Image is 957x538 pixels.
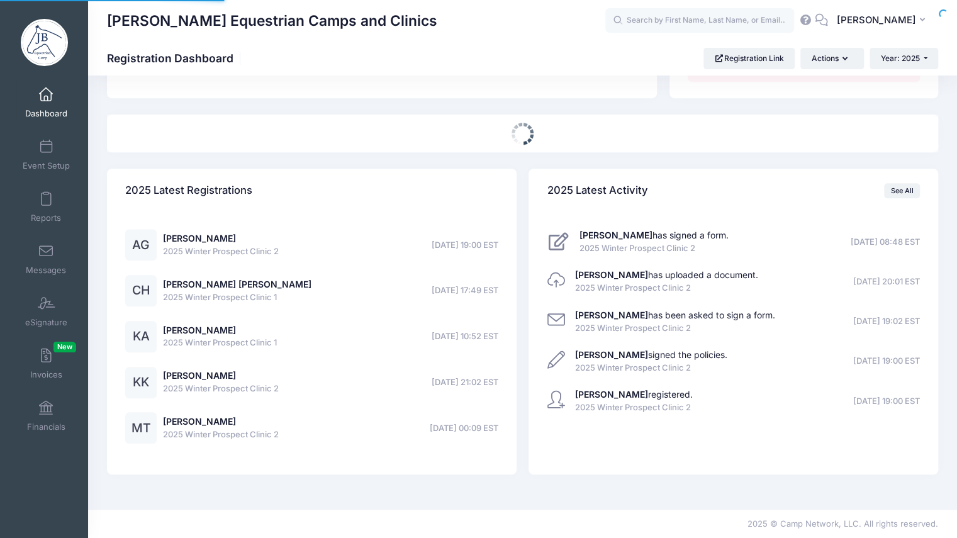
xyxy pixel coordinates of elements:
[125,332,157,342] a: KA
[16,185,76,229] a: Reports
[703,48,795,69] a: Registration Link
[125,378,157,388] a: KK
[21,19,68,66] img: Jessica Braswell Equestrian Camps and Clinics
[125,412,157,444] div: MT
[575,349,648,360] strong: [PERSON_NAME]
[163,325,236,335] a: [PERSON_NAME]
[881,53,920,63] span: Year: 2025
[575,389,693,400] a: [PERSON_NAME]registered.
[605,8,794,33] input: Search by First Name, Last Name, or Email...
[125,367,157,398] div: KK
[163,291,311,304] span: 2025 Winter Prospect Clinic 1
[125,423,157,434] a: MT
[125,286,157,296] a: CH
[26,265,66,276] span: Messages
[575,362,727,374] span: 2025 Winter Prospect Clinic 2
[836,13,915,27] span: [PERSON_NAME]
[25,317,67,328] span: eSignature
[53,342,76,352] span: New
[432,376,498,389] span: [DATE] 21:02 EST
[163,233,236,244] a: [PERSON_NAME]
[870,48,938,69] button: Year: 2025
[163,337,277,349] span: 2025 Winter Prospect Clinic 1
[125,229,157,261] div: AG
[125,275,157,306] div: CH
[16,394,76,438] a: Financials
[16,342,76,386] a: InvoicesNew
[579,230,652,240] strong: [PERSON_NAME]
[163,245,279,258] span: 2025 Winter Prospect Clinic 2
[575,310,648,320] strong: [PERSON_NAME]
[16,133,76,177] a: Event Setup
[16,237,76,281] a: Messages
[884,183,920,198] a: See All
[432,330,498,343] span: [DATE] 10:52 EST
[547,173,648,209] h4: 2025 Latest Activity
[163,383,279,395] span: 2025 Winter Prospect Clinic 2
[575,282,758,294] span: 2025 Winter Prospect Clinic 2
[851,236,920,249] span: [DATE] 08:48 EST
[163,429,279,441] span: 2025 Winter Prospect Clinic 2
[25,108,67,119] span: Dashboard
[853,395,920,408] span: [DATE] 19:00 EST
[575,389,648,400] strong: [PERSON_NAME]
[31,213,61,223] span: Reports
[163,416,236,427] a: [PERSON_NAME]
[853,315,920,328] span: [DATE] 19:02 EST
[575,269,758,280] a: [PERSON_NAME]has uploaded a document.
[853,276,920,288] span: [DATE] 20:01 EST
[575,269,648,280] strong: [PERSON_NAME]
[575,310,775,320] a: [PERSON_NAME]has been asked to sign a form.
[163,279,311,289] a: [PERSON_NAME] [PERSON_NAME]
[432,239,498,252] span: [DATE] 19:00 EST
[125,173,252,209] h4: 2025 Latest Registrations
[163,370,236,381] a: [PERSON_NAME]
[575,349,727,360] a: [PERSON_NAME]signed the policies.
[828,6,938,35] button: [PERSON_NAME]
[16,289,76,333] a: eSignature
[125,240,157,251] a: AG
[30,369,62,380] span: Invoices
[579,230,729,240] a: [PERSON_NAME]has signed a form.
[800,48,863,69] button: Actions
[575,401,693,414] span: 2025 Winter Prospect Clinic 2
[747,518,938,529] span: 2025 © Camp Network, LLC. All rights reserved.
[853,355,920,367] span: [DATE] 19:00 EST
[23,160,70,171] span: Event Setup
[125,321,157,352] div: KA
[107,52,244,65] h1: Registration Dashboard
[16,81,76,125] a: Dashboard
[579,242,729,255] span: 2025 Winter Prospect Clinic 2
[430,422,498,435] span: [DATE] 00:09 EST
[27,422,65,432] span: Financials
[107,6,437,35] h1: [PERSON_NAME] Equestrian Camps and Clinics
[432,284,498,297] span: [DATE] 17:49 EST
[575,322,775,335] span: 2025 Winter Prospect Clinic 2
